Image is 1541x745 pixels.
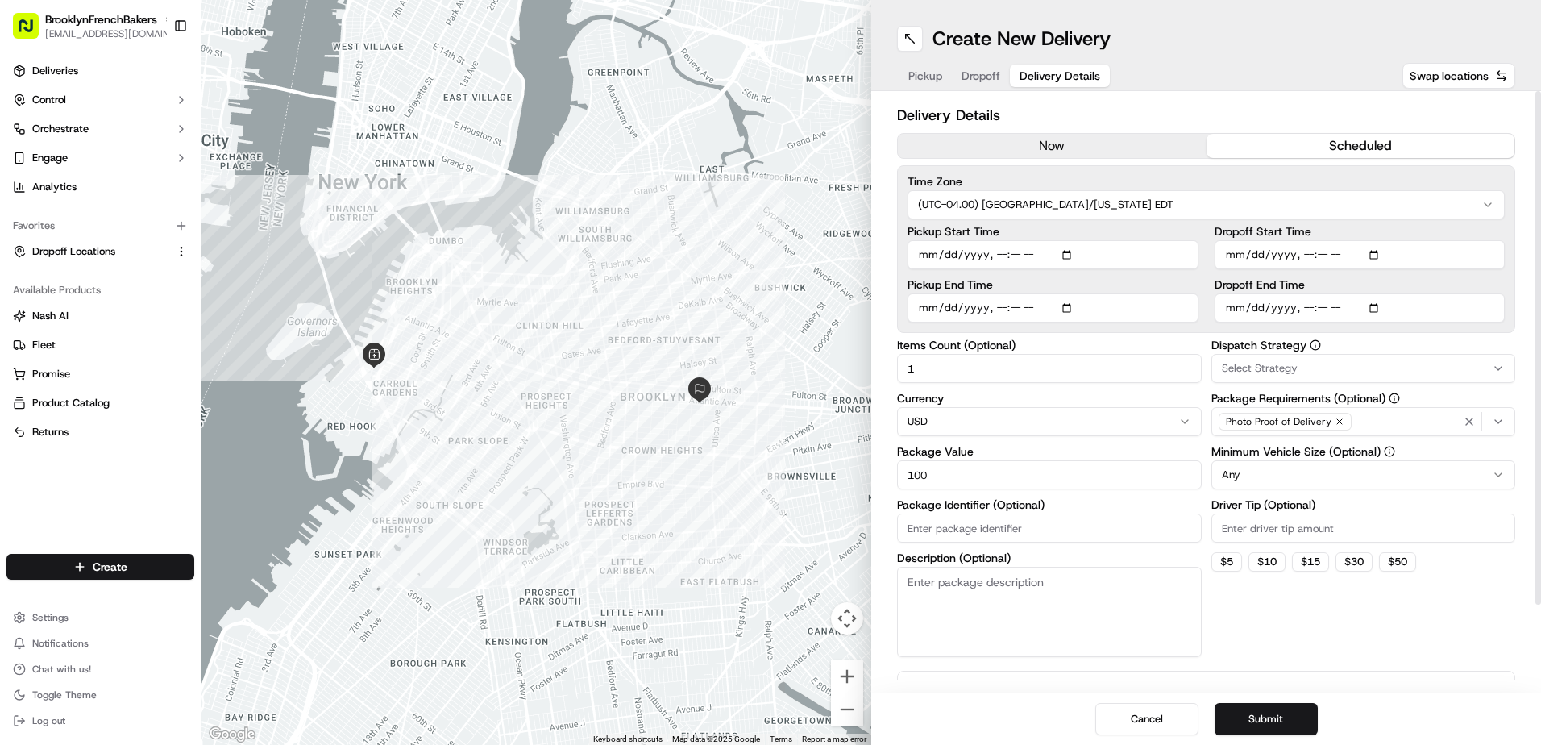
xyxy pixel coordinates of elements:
[6,58,194,84] a: Deliveries
[160,400,195,412] span: Pylon
[1402,63,1515,89] button: Swap locations
[1095,703,1198,735] button: Cancel
[32,64,78,78] span: Deliveries
[1310,339,1321,351] button: Dispatch Strategy
[770,735,792,743] a: Terms (opens in new tab)
[50,293,133,306] span: Klarizel Pensader
[16,362,29,375] div: 📗
[13,244,168,259] a: Dropoff Locations
[897,514,1202,543] input: Enter package identifier
[32,689,97,701] span: Toggle Theme
[32,425,69,439] span: Returns
[962,68,1000,84] span: Dropoff
[6,390,194,416] button: Product Catalog
[1215,226,1506,237] label: Dropoff Start Time
[6,658,194,680] button: Chat with us!
[206,724,259,745] img: Google
[42,104,290,121] input: Got a question? Start typing here...
[32,637,89,650] span: Notifications
[45,11,157,27] button: BrooklynFrenchBakers
[1384,446,1395,457] button: Minimum Vehicle Size (Optional)
[6,554,194,580] button: Create
[6,239,194,264] button: Dropoff Locations
[13,425,188,439] a: Returns
[32,360,123,377] span: Knowledge Base
[32,294,45,307] img: 1736555255976-a54dd68f-1ca7-489b-9aae-adbdc363a1c4
[6,632,194,655] button: Notifications
[16,16,48,48] img: Nash
[1211,514,1516,543] input: Enter driver tip amount
[672,735,760,743] span: Map data ©2025 Google
[593,734,663,745] button: Keyboard shortcuts
[274,159,293,178] button: Start new chat
[1248,552,1286,572] button: $10
[136,362,149,375] div: 💻
[897,460,1202,489] input: Enter package value
[897,446,1202,457] label: Package Value
[1410,68,1489,84] span: Swap locations
[73,154,264,170] div: Start new chat
[50,250,131,263] span: [PERSON_NAME]
[73,170,222,183] div: We're available if you need us!
[897,552,1202,564] label: Description (Optional)
[10,354,130,383] a: 📗Knowledge Base
[6,361,194,387] button: Promise
[16,65,293,90] p: Welcome 👋
[6,145,194,171] button: Engage
[152,360,259,377] span: API Documentation
[143,250,176,263] span: [DATE]
[114,399,195,412] a: Powered byPylon
[250,206,293,226] button: See all
[1215,279,1506,290] label: Dropoff End Time
[206,724,259,745] a: Open this area in Google Maps (opens a new window)
[16,278,42,304] img: Klarizel Pensader
[6,332,194,358] button: Fleet
[1211,446,1516,457] label: Minimum Vehicle Size (Optional)
[1226,415,1331,428] span: Photo Proof of Delivery
[1335,552,1373,572] button: $30
[1211,354,1516,383] button: Select Strategy
[908,176,1505,187] label: Time Zone
[1211,407,1516,436] button: Photo Proof of Delivery
[6,303,194,329] button: Nash AI
[6,710,194,732] button: Log out
[897,339,1202,351] label: Items Count (Optional)
[6,277,194,303] div: Available Products
[897,354,1202,383] input: Enter number of items
[32,338,56,352] span: Fleet
[1292,552,1329,572] button: $15
[16,235,42,260] img: Nelly AZAMBRE
[32,611,69,624] span: Settings
[1207,134,1515,158] button: scheduled
[802,735,866,743] a: Report a map error
[32,396,110,410] span: Product Catalog
[134,250,139,263] span: •
[145,293,178,306] span: [DATE]
[908,68,942,84] span: Pickup
[1211,499,1516,510] label: Driver Tip (Optional)
[136,293,142,306] span: •
[32,244,115,259] span: Dropoff Locations
[908,226,1198,237] label: Pickup Start Time
[45,27,175,40] button: [EMAIL_ADDRESS][DOMAIN_NAME]
[1389,393,1400,404] button: Package Requirements (Optional)
[1020,68,1100,84] span: Delivery Details
[831,602,863,635] button: Map camera controls
[1211,393,1516,404] label: Package Requirements (Optional)
[6,419,194,445] button: Returns
[6,606,194,629] button: Settings
[32,93,66,107] span: Control
[1215,703,1318,735] button: Submit
[130,354,265,383] a: 💻API Documentation
[932,26,1111,52] h1: Create New Delivery
[93,559,127,575] span: Create
[1211,552,1242,572] button: $5
[32,367,70,381] span: Promise
[32,180,77,194] span: Analytics
[13,338,188,352] a: Fleet
[831,693,863,726] button: Zoom out
[13,367,188,381] a: Promise
[6,684,194,706] button: Toggle Theme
